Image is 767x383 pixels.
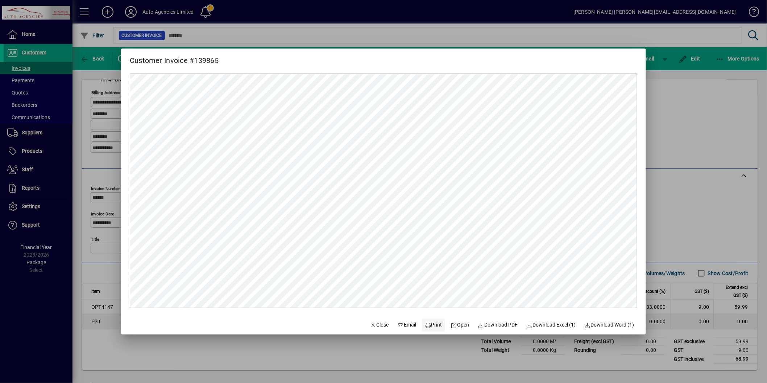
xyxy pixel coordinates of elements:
button: Download Word (1) [582,319,638,332]
span: Open [451,321,469,329]
span: Download PDF [478,321,518,329]
h2: Customer Invoice #139865 [121,49,227,66]
span: Close [370,321,389,329]
button: Close [367,319,392,332]
span: Email [398,321,416,329]
button: Print [422,319,445,332]
button: Download Excel (1) [523,319,579,332]
a: Download PDF [475,319,521,332]
span: Download Excel (1) [526,321,576,329]
button: Email [395,319,419,332]
a: Open [448,319,472,332]
span: Print [425,321,442,329]
span: Download Word (1) [585,321,635,329]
